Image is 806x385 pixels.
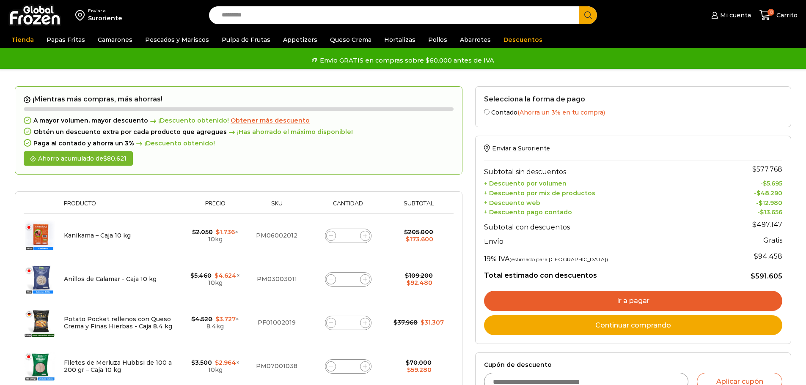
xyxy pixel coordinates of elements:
div: Ahorro acumulado de [24,151,133,166]
a: Appetizers [279,32,322,48]
span: $ [751,272,755,280]
span: 19 [767,9,774,16]
bdi: 37.968 [393,319,418,326]
a: 19 Carrito [759,5,798,25]
h2: Selecciona la forma de pago [484,95,782,103]
th: Precio [185,200,245,213]
a: Descuentos [499,32,547,48]
a: Mi cuenta [709,7,751,24]
span: $ [215,359,219,366]
th: + Descuento por mix de productos [484,187,715,197]
bdi: 59.280 [407,366,432,374]
span: $ [215,272,218,279]
span: $ [405,272,409,279]
span: Enviar a Suroriente [492,145,550,152]
td: PM06002012 [245,214,308,258]
span: $ [760,208,764,216]
bdi: 109.200 [405,272,433,279]
a: Queso Crema [326,32,376,48]
div: Enviar a [88,8,122,14]
bdi: 2.964 [215,359,236,366]
span: Carrito [774,11,798,19]
a: Filetes de Merluza Hubbsi de 100 a 200 gr – Caja 10 kg [64,359,172,374]
bdi: 3.727 [215,315,236,323]
bdi: 497.147 [752,221,782,229]
strong: Gratis [763,236,782,244]
th: + Descuento pago contado [484,207,715,216]
button: Search button [579,6,597,24]
input: Product quantity [342,273,354,285]
td: × 10kg [185,257,245,301]
th: Cantidad [308,200,388,213]
span: $ [191,315,195,323]
a: Hortalizas [380,32,420,48]
bdi: 3.500 [191,359,212,366]
a: Camarones [94,32,137,48]
td: PF01002019 [245,301,308,344]
th: Subtotal [388,200,449,213]
span: ¡Has ahorrado el máximo disponible! [227,128,353,136]
bdi: 31.307 [421,319,444,326]
th: + Descuento por volumen [484,178,715,188]
span: $ [407,366,411,374]
span: $ [192,228,196,236]
a: Obtener más descuento [231,117,310,124]
bdi: 12.980 [759,199,782,207]
span: ¡Descuento obtenido! [134,140,215,147]
th: + Descuento web [484,197,715,207]
bdi: 205.000 [404,228,433,236]
bdi: 5.460 [190,272,212,279]
label: Contado [484,107,782,116]
th: Subtotal sin descuentos [484,161,715,178]
span: Mi cuenta [718,11,751,19]
bdi: 2.050 [192,228,213,236]
bdi: 4.520 [191,315,212,323]
span: $ [756,189,760,197]
div: Paga al contado y ahorra un 3% [24,140,454,147]
a: Continuar comprando [484,315,782,336]
div: A mayor volumen, mayor descuento [24,117,454,124]
small: (estimado para [GEOGRAPHIC_DATA]) [509,256,608,262]
input: Product quantity [342,230,354,242]
a: Enviar a Suroriente [484,145,550,152]
th: Producto [60,200,185,213]
input: Product quantity [342,317,354,329]
span: $ [191,359,195,366]
bdi: 591.605 [751,272,782,280]
label: Cupón de descuento [484,361,782,369]
span: $ [421,319,424,326]
span: (Ahorra un 3% en tu compra) [517,109,605,116]
span: $ [763,180,767,187]
bdi: 48.290 [756,189,782,197]
span: $ [216,228,220,236]
bdi: 92.480 [407,279,432,287]
bdi: 577.768 [752,165,782,173]
span: $ [752,165,756,173]
bdi: 4.624 [215,272,237,279]
td: - [715,197,782,207]
th: Subtotal con descuentos [484,216,715,233]
bdi: 80.621 [103,155,127,162]
a: Anillos de Calamar - Caja 10 kg [64,275,157,283]
bdi: 13.656 [760,208,782,216]
th: 19% IVA [484,248,715,265]
a: Papas Fritas [42,32,89,48]
td: × 8.4kg [185,301,245,344]
bdi: 5.695 [763,180,782,187]
a: Kanikama – Caja 10 kg [64,232,131,239]
th: Total estimado con descuentos [484,265,715,281]
span: $ [215,315,219,323]
h2: ¡Mientras más compras, más ahorras! [24,95,454,104]
th: Sku [245,200,308,213]
td: × 10kg [185,214,245,258]
span: ¡Descuento obtenido! [148,117,229,124]
a: Potato Pocket rellenos con Queso Crema y Finas Hierbas - Caja 8.4 kg [64,315,172,330]
bdi: 173.600 [406,235,433,243]
input: Contado(Ahorra un 3% en tu compra) [484,109,490,115]
td: - [715,178,782,188]
span: 94.458 [754,252,782,260]
span: $ [190,272,194,279]
span: $ [393,319,397,326]
div: Obtén un descuento extra por cada producto que agregues [24,128,454,136]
